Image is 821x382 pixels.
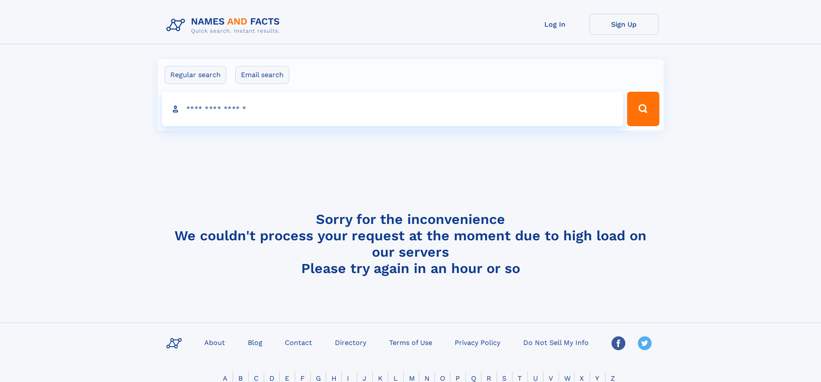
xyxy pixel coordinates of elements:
img: Facebook [612,336,625,350]
a: Contact [281,336,315,348]
label: Email search [235,66,289,84]
a: Sign Up [590,14,659,35]
a: Directory [331,336,370,348]
h4: Sorry for the inconvenience We couldn't process your request at the moment due to high load on ou... [163,211,659,276]
a: Terms of Use [386,336,436,348]
a: Log In [521,14,590,35]
a: Blog [244,336,266,348]
a: Privacy Policy [451,336,504,348]
a: Do Not Sell My Info [520,336,592,348]
a: About [201,336,228,348]
button: Search Button [627,92,659,126]
img: Twitter [638,336,652,350]
label: Regular search [165,66,226,84]
img: Logo Names and Facts [163,14,287,37]
input: search input [162,92,624,126]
